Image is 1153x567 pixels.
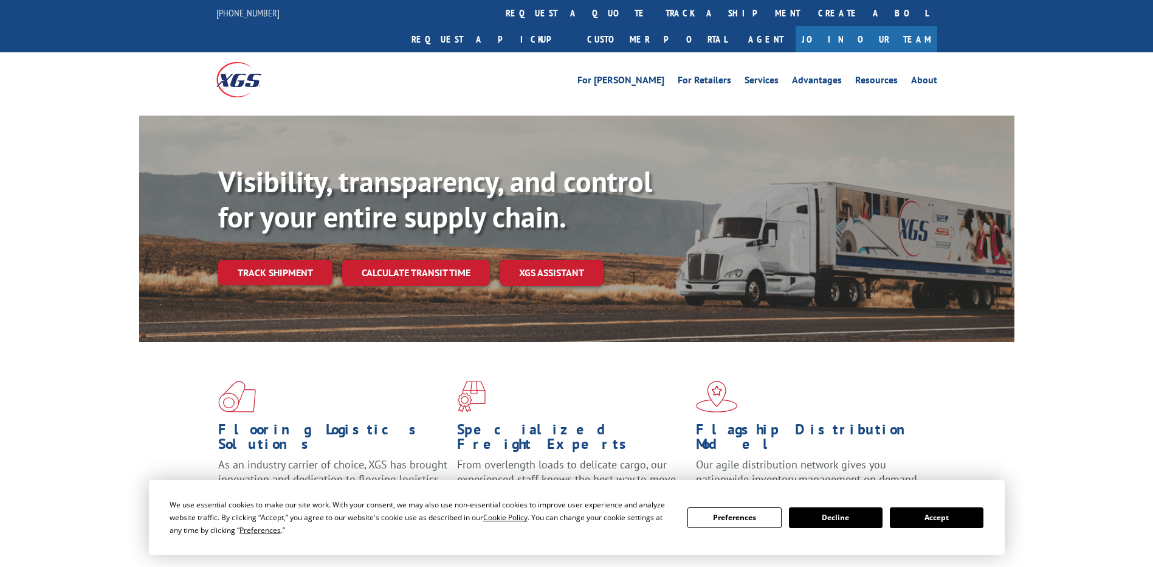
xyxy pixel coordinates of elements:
button: Accept [890,507,983,528]
a: About [911,75,937,89]
span: Preferences [239,525,281,535]
h1: Flagship Distribution Model [696,422,926,457]
a: Services [745,75,779,89]
button: Preferences [687,507,781,528]
h1: Specialized Freight Experts [457,422,687,457]
b: Visibility, transparency, and control for your entire supply chain. [218,162,652,235]
div: Cookie Consent Prompt [149,480,1005,555]
img: xgs-icon-total-supply-chain-intelligence-red [218,381,256,412]
p: From overlength loads to delicate cargo, our experienced staff knows the best way to move your fr... [457,457,687,512]
a: XGS ASSISTANT [500,260,604,286]
a: Calculate transit time [342,260,490,286]
a: Advantages [792,75,842,89]
a: Customer Portal [578,26,736,52]
button: Decline [789,507,883,528]
a: Agent [736,26,796,52]
a: For [PERSON_NAME] [577,75,664,89]
h1: Flooring Logistics Solutions [218,422,448,457]
a: Join Our Team [796,26,937,52]
a: Track shipment [218,260,332,285]
a: [PHONE_NUMBER] [216,7,280,19]
a: For Retailers [678,75,731,89]
div: We use essential cookies to make our site work. With your consent, we may also use non-essential ... [170,498,673,537]
img: xgs-icon-focused-on-flooring-red [457,381,486,412]
span: Our agile distribution network gives you nationwide inventory management on demand. [696,457,920,486]
span: As an industry carrier of choice, XGS has brought innovation and dedication to flooring logistics... [218,457,447,501]
img: xgs-icon-flagship-distribution-model-red [696,381,738,412]
span: Cookie Policy [483,512,528,523]
a: Request a pickup [402,26,578,52]
a: Resources [855,75,898,89]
